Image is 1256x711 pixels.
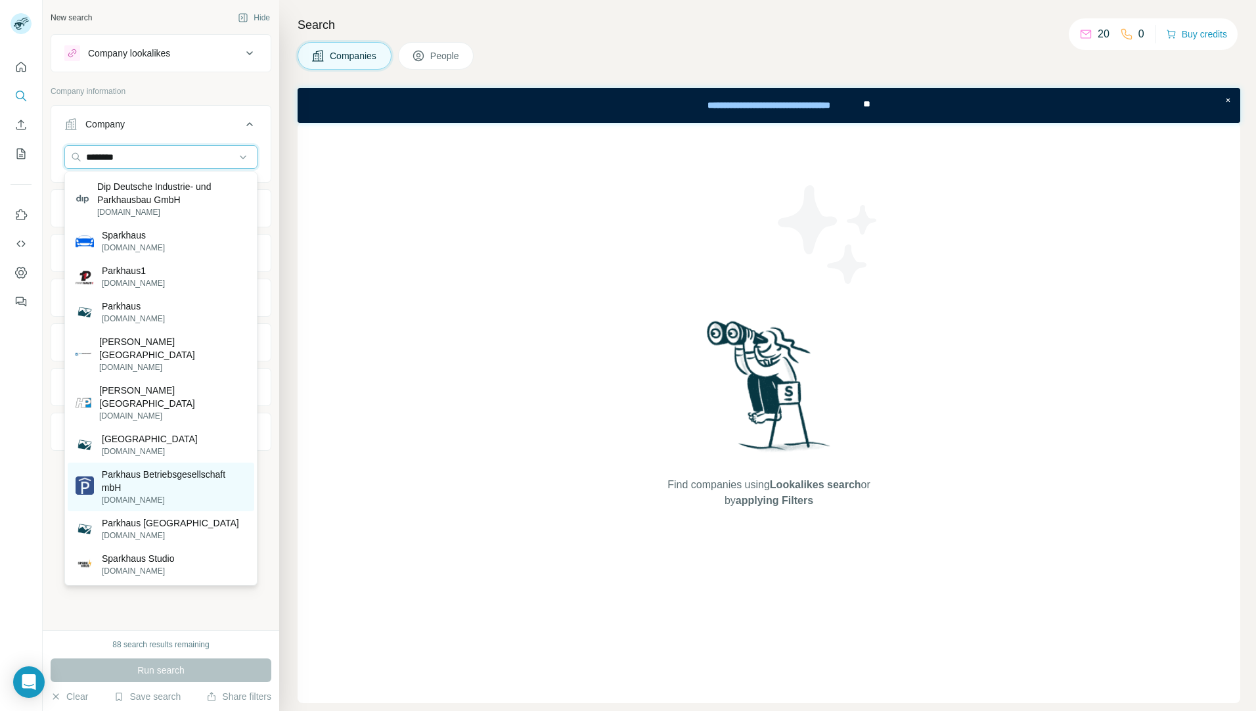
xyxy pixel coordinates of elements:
p: Dip Deutsche Industrie- und Parkhausbau GmbH [97,180,246,206]
button: My lists [11,142,32,166]
button: Company lookalikes [51,37,271,69]
button: Feedback [11,290,32,313]
button: Annual revenue ($) [51,282,271,313]
img: Parkhaus Berlin [76,436,94,454]
img: Parkhaus [76,303,94,321]
img: Dip Deutsche Industrie- und Parkhausbau GmbH [76,193,89,206]
button: Clear [51,690,88,703]
button: Quick start [11,55,32,79]
span: Companies [330,49,378,62]
p: [DOMAIN_NAME] [99,410,246,422]
p: [PERSON_NAME][GEOGRAPHIC_DATA] [99,335,246,361]
span: Lookalikes search [770,479,861,490]
p: Sparkhaus [102,229,165,242]
button: Industry [51,193,271,224]
button: Keywords [51,416,271,447]
p: [DOMAIN_NAME] [102,494,246,506]
p: [DOMAIN_NAME] [99,361,246,373]
p: [DOMAIN_NAME] [102,565,175,577]
p: Sparkhaus Studio [102,552,175,565]
p: Parkhaus1 [102,264,165,277]
img: Mannheimer Parkhausbetriebe [76,346,91,362]
div: Company [85,118,125,131]
p: Parkhaus [102,300,165,313]
button: Hide [229,8,279,28]
button: Enrich CSV [11,113,32,137]
button: Use Surfe on LinkedIn [11,203,32,227]
span: applying Filters [736,495,813,506]
button: Save search [114,690,181,703]
img: Surfe Illustration - Woman searching with binoculars [701,317,838,464]
button: Buy credits [1166,25,1227,43]
img: Sparkhaus Studio [76,555,94,574]
img: Surfe Illustration - Stars [769,175,887,294]
button: Search [11,84,32,108]
img: Hanauer Parkhaus [76,395,91,411]
iframe: Banner [298,88,1240,123]
div: Company lookalikes [88,47,170,60]
div: Open Intercom Messenger [13,666,45,698]
p: Company information [51,85,271,97]
p: Parkhaus Betriebsgesellschaft mbH [102,468,246,494]
p: 0 [1138,26,1144,42]
p: [PERSON_NAME][GEOGRAPHIC_DATA] [99,384,246,410]
p: [DOMAIN_NAME] [102,242,165,254]
img: Sparkhaus [76,232,94,250]
p: 20 [1098,26,1110,42]
button: Company [51,108,271,145]
button: Employees (size) [51,327,271,358]
span: People [430,49,460,62]
button: Share filters [206,690,271,703]
div: 88 search results remaining [112,639,209,651]
span: Find companies using or by [663,477,874,509]
button: Dashboard [11,261,32,285]
div: New search [51,12,92,24]
p: [DOMAIN_NAME] [102,446,198,457]
button: HQ location [51,237,271,269]
button: Technologies [51,371,271,403]
p: [DOMAIN_NAME] [97,206,246,218]
button: Use Surfe API [11,232,32,256]
p: [DOMAIN_NAME] [102,530,239,541]
img: Parkhaus US [76,520,94,538]
h4: Search [298,16,1240,34]
img: Parkhaus1 [76,267,94,286]
p: [GEOGRAPHIC_DATA] [102,432,198,446]
p: [DOMAIN_NAME] [102,313,165,325]
img: Avatar [11,13,32,34]
img: Parkhaus Betriebsgesellschaft mbH [76,476,94,498]
p: Parkhaus [GEOGRAPHIC_DATA] [102,516,239,530]
p: [DOMAIN_NAME] [102,277,165,289]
